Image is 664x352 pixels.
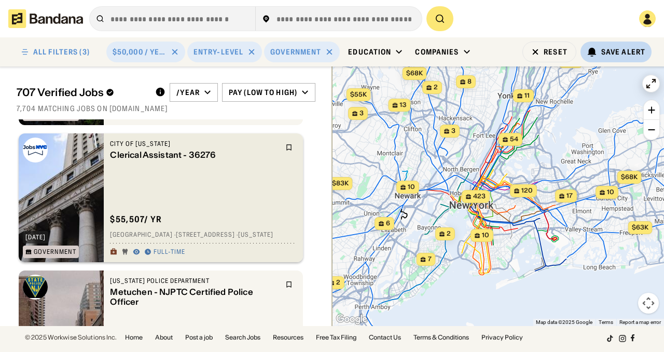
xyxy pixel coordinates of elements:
a: Post a job [185,334,213,341]
a: Resources [273,334,303,341]
div: ALL FILTERS (3) [33,48,90,56]
a: Search Jobs [225,334,260,341]
span: 120 [521,186,533,195]
div: City of [US_STATE] [110,140,279,148]
div: Government [34,249,76,255]
a: Free Tax Filing [316,334,356,341]
img: New Jersey Police Department logo [23,275,48,300]
div: 7,704 matching jobs on [DOMAIN_NAME] [17,104,315,113]
span: 17 [566,192,573,200]
div: Clerical Assistant - 36276 [110,150,279,160]
div: Metuchen - NJPTC Certified Police Officer [110,287,279,307]
span: $55k [350,90,367,98]
div: [DATE] [25,234,46,240]
span: 10 [607,188,614,197]
span: 423 [473,192,486,201]
img: Bandana logotype [8,9,83,28]
div: © 2025 Workwise Solutions Inc. [25,334,117,341]
div: Government [270,47,321,57]
span: 10 [482,231,489,240]
a: Terms (opens in new tab) [599,319,613,325]
span: 2 [434,83,438,92]
div: [US_STATE] Police Department [110,277,279,285]
div: grid [17,119,315,326]
img: City of New York logo [23,138,48,163]
a: Contact Us [369,334,401,341]
div: Education [348,47,391,57]
a: Home [125,334,143,341]
span: $63k [632,223,648,231]
button: Map camera controls [638,293,659,314]
span: 7 [428,255,432,264]
span: 6 [386,219,390,228]
span: 11 [524,91,530,100]
div: Full-time [154,248,185,256]
span: $68k [621,173,638,181]
span: 2 [336,278,340,287]
div: Companies [415,47,459,57]
div: Reset [544,48,568,56]
img: Google [335,313,369,326]
div: 707 Verified Jobs [17,86,147,99]
span: 54 [510,135,518,144]
span: 10 [408,183,415,192]
a: Open this area in Google Maps (opens a new window) [335,313,369,326]
span: 8 [467,77,472,86]
a: Terms & Conditions [413,334,469,341]
div: $50,000 / year [113,47,167,57]
span: Map data ©2025 Google [536,319,592,325]
div: Save Alert [601,47,645,57]
span: 3 [451,127,455,136]
div: Entry-Level [193,47,243,57]
span: 3 [359,109,364,118]
div: [GEOGRAPHIC_DATA] · [STREET_ADDRESS] · [US_STATE] [110,231,297,239]
a: Report a map error [619,319,661,325]
a: Privacy Policy [481,334,523,341]
div: Pay (Low to High) [229,88,297,97]
div: $ 55,507 / yr [110,214,162,225]
a: About [155,334,173,341]
span: $68k [406,69,423,77]
span: 13 [400,101,407,110]
div: /year [176,88,200,97]
span: 2 [447,229,451,238]
span: $83k [332,179,349,187]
